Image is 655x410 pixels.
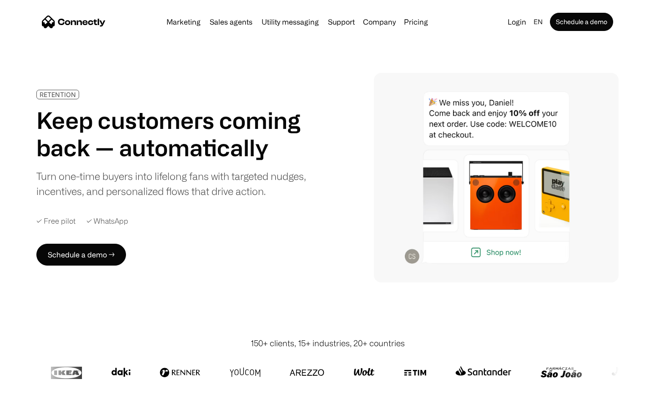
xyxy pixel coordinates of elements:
[40,91,76,98] div: RETENTION
[550,13,613,31] a: Schedule a demo
[36,107,313,161] h1: Keep customers coming back — automatically
[36,217,76,225] div: ✓ Free pilot
[36,244,126,266] a: Schedule a demo →
[251,337,405,349] div: 150+ clients, 15+ industries, 20+ countries
[504,15,530,28] a: Login
[363,15,396,28] div: Company
[534,15,543,28] div: en
[9,393,55,407] aside: Language selected: English
[324,18,358,26] a: Support
[400,18,432,26] a: Pricing
[258,18,322,26] a: Utility messaging
[163,18,204,26] a: Marketing
[86,217,128,225] div: ✓ WhatsApp
[36,169,313,199] div: Turn one-time buyers into lifelong fans with targeted nudges, incentives, and personalized flows ...
[206,18,256,26] a: Sales agents
[18,394,55,407] ul: Language list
